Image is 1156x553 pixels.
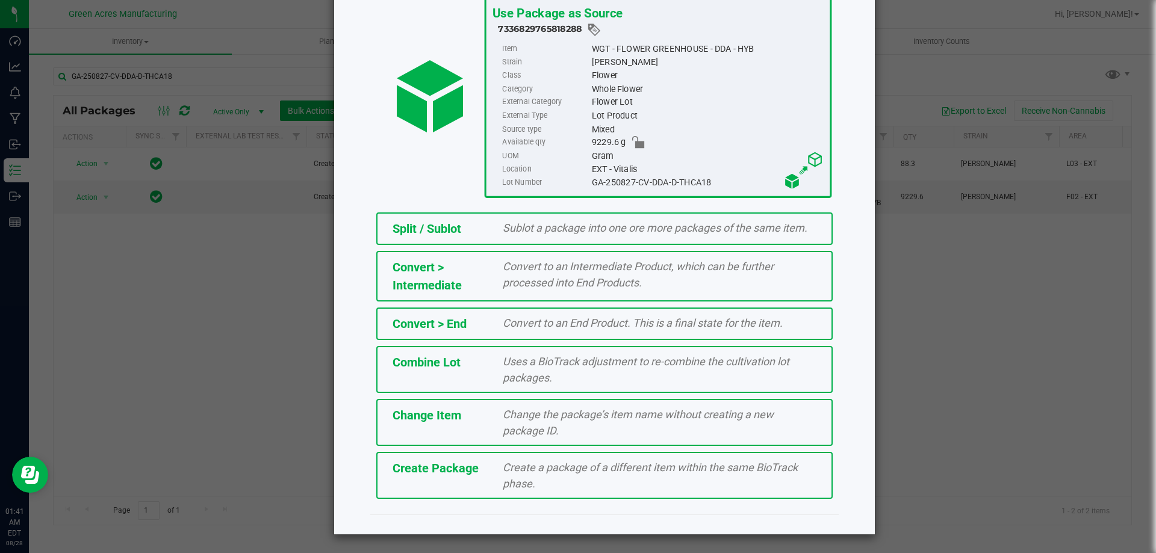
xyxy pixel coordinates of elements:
[591,162,823,176] div: EXT - Vitalis
[502,162,589,176] label: Location
[498,22,824,37] div: 7336829765818288
[503,221,807,234] span: Sublot a package into one ore more packages of the same item.
[502,149,589,162] label: UOM
[591,42,823,55] div: WGT - FLOWER GREENHOUSE - DDA - HYB
[591,136,626,149] span: 9229.6 g
[393,221,461,236] span: Split / Sublot
[502,176,589,189] label: Lot Number
[503,260,774,289] span: Convert to an Intermediate Product, which can be further processed into End Products.
[591,123,823,136] div: Mixed
[591,109,823,122] div: Lot Product
[503,355,789,384] span: Uses a BioTrack adjustment to re-combine the cultivation lot packages.
[502,96,589,109] label: External Category
[502,82,589,96] label: Category
[503,461,798,490] span: Create a package of a different item within the same BioTrack phase.
[393,355,461,369] span: Combine Lot
[502,42,589,55] label: Item
[591,176,823,189] div: GA-250827-CV-DDA-D-THCA18
[591,96,823,109] div: Flower Lot
[503,408,774,437] span: Change the package’s item name without creating a new package ID.
[591,82,823,96] div: Whole Flower
[591,55,823,69] div: [PERSON_NAME]
[591,69,823,82] div: Flower
[393,408,461,422] span: Change Item
[12,457,48,493] iframe: Resource center
[502,69,589,82] label: Class
[393,461,479,475] span: Create Package
[591,149,823,162] div: Gram
[503,317,783,329] span: Convert to an End Product. This is a final state for the item.
[393,317,467,331] span: Convert > End
[502,55,589,69] label: Strain
[502,136,589,149] label: Available qty
[492,5,622,20] span: Use Package as Source
[393,260,462,292] span: Convert > Intermediate
[502,109,589,122] label: External Type
[502,123,589,136] label: Source type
